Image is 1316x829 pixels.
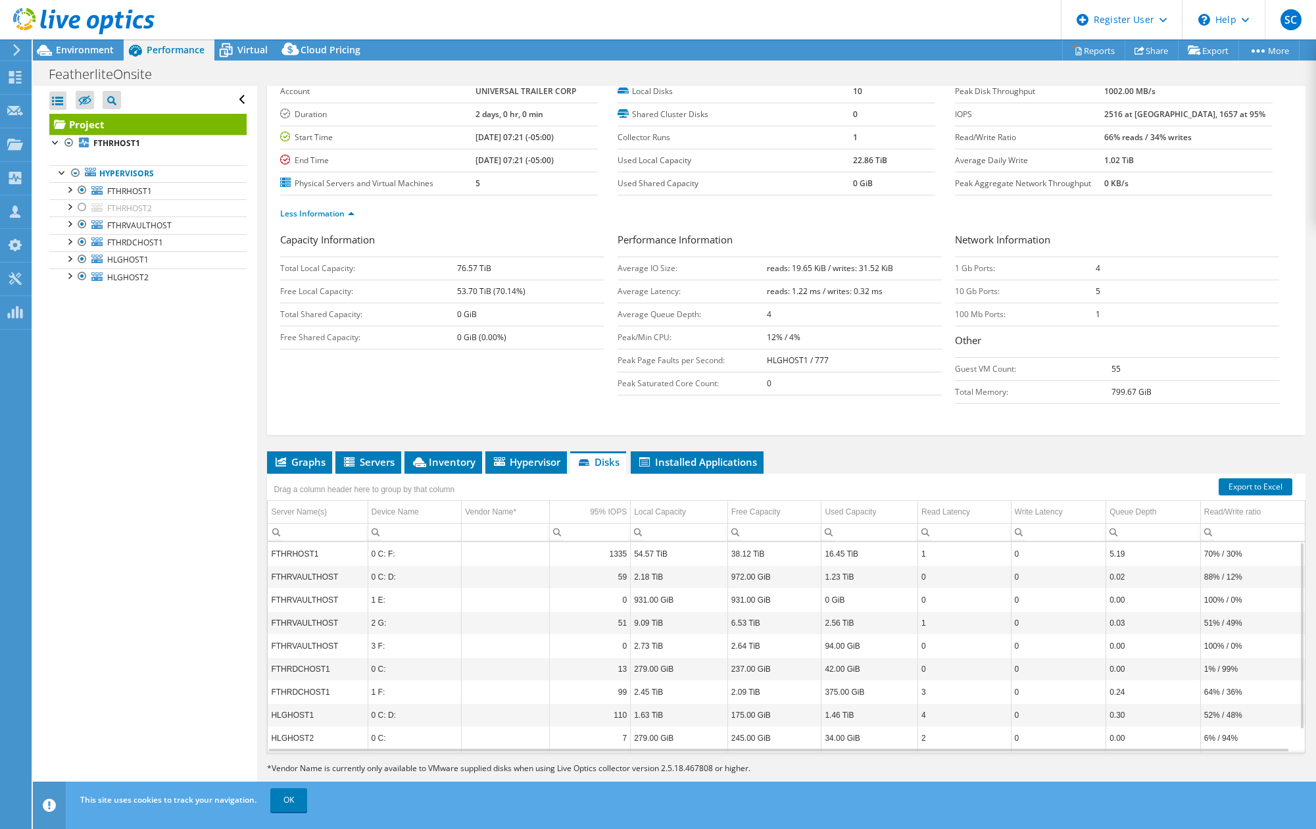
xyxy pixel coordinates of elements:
[268,726,368,749] td: Column Server Name(s), Value HLGHOST2
[727,703,821,726] td: Column Free Capacity, Value 175.00 GiB
[631,703,728,726] td: Column Local Capacity, Value 1.63 TiB
[1280,9,1302,30] span: SC
[631,542,728,565] td: Column Local Capacity, Value 54.57 TiB
[107,254,149,265] span: HLGHOST1
[1011,657,1106,680] td: Column Write Latency, Value 0
[107,220,172,231] span: FTHRVAULTHOST
[821,657,918,680] td: Column Used Capacity, Value 42.00 GiB
[1200,657,1305,680] td: Column Read/Write ratio, Value 1% / 99%
[1011,542,1106,565] td: Column Write Latency, Value 0
[475,109,543,120] b: 2 days, 0 hr, 0 min
[1111,363,1121,374] b: 55
[955,85,1104,98] label: Peak Disk Throughput
[49,182,247,199] a: FTHRHOST1
[49,234,247,251] a: FTHRDCHOST1
[107,186,152,197] span: FTHRHOST1
[475,132,554,143] b: [DATE] 07:21 (-05:00)
[731,504,781,520] div: Free Capacity
[1200,611,1305,634] td: Column Read/Write ratio, Value 51% / 49%
[475,155,554,166] b: [DATE] 07:21 (-05:00)
[767,263,893,274] b: reads: 19.65 KiB / writes: 31.52 KiB
[465,504,546,520] div: Vendor Name*
[727,542,821,565] td: Column Free Capacity, Value 38.12 TiB
[549,588,631,611] td: Column 95% IOPS, Value 0
[368,565,462,588] td: Column Device Name, Value 0 C: D:
[1200,703,1305,726] td: Column Read/Write ratio, Value 52% / 48%
[368,703,462,726] td: Column Device Name, Value 0 C: D:
[1198,14,1210,26] svg: \n
[1011,588,1106,611] td: Column Write Latency, Value 0
[280,131,475,144] label: Start Time
[268,634,368,657] td: Column Server Name(s), Value FTHRVAULTHOST
[1106,501,1201,524] td: Queue Depth Column
[727,523,821,541] td: Column Free Capacity, Filter cell
[1109,504,1156,520] div: Queue Depth
[1238,40,1300,61] a: More
[268,611,368,634] td: Column Server Name(s), Value FTHRVAULTHOST
[634,504,686,520] div: Local Capacity
[280,108,475,121] label: Duration
[1015,504,1063,520] div: Write Latency
[1200,565,1305,588] td: Column Read/Write ratio, Value 88% / 12%
[270,480,458,499] div: Drag a column header here to group by that column
[1106,703,1201,726] td: Column Queue Depth, Value 0.30
[462,611,550,634] td: Column Vendor Name*, Value
[462,680,550,703] td: Column Vendor Name*, Value
[49,114,247,135] a: Project
[49,165,247,182] a: Hypervisors
[618,108,852,121] label: Shared Cluster Disks
[147,43,205,56] span: Performance
[1104,86,1156,97] b: 1002.00 MB/s
[280,177,475,190] label: Physical Servers and Virtual Machines
[549,565,631,588] td: Column 95% IOPS, Value 59
[1106,726,1201,749] td: Column Queue Depth, Value 0.00
[821,611,918,634] td: Column Used Capacity, Value 2.56 TiB
[917,501,1011,524] td: Read Latency Column
[618,372,766,395] td: Peak Saturated Core Count:
[1200,726,1305,749] td: Column Read/Write ratio, Value 6% / 94%
[955,380,1111,403] td: Total Memory:
[1106,634,1201,657] td: Column Queue Depth, Value 0.00
[825,504,876,520] div: Used Capacity
[618,131,852,144] label: Collector Runs
[917,523,1011,541] td: Column Read Latency, Filter cell
[821,703,918,726] td: Column Used Capacity, Value 1.46 TiB
[49,251,247,268] a: HLGHOST1
[955,154,1104,167] label: Average Daily Write
[727,680,821,703] td: Column Free Capacity, Value 2.09 TiB
[727,501,821,524] td: Free Capacity Column
[618,303,766,326] td: Average Queue Depth:
[49,199,247,216] a: FTHRHOST2
[853,86,862,97] b: 10
[368,657,462,680] td: Column Device Name, Value 0 C:
[631,726,728,749] td: Column Local Capacity, Value 279.00 GiB
[1111,386,1152,397] b: 799.67 GiB
[549,523,631,541] td: Column 95% IOPS, Filter cell
[368,501,462,524] td: Device Name Column
[727,634,821,657] td: Column Free Capacity, Value 2.64 TiB
[618,326,766,349] td: Peak/Min CPU:
[280,257,457,280] td: Total Local Capacity:
[955,257,1096,280] td: 1 Gb Ports:
[475,178,480,189] b: 5
[268,657,368,680] td: Column Server Name(s), Value FTHRDCHOST1
[549,726,631,749] td: Column 95% IOPS, Value 7
[368,726,462,749] td: Column Device Name, Value 0 C:
[618,177,852,190] label: Used Shared Capacity
[492,455,560,468] span: Hypervisor
[631,611,728,634] td: Column Local Capacity, Value 9.09 TiB
[618,257,766,280] td: Average IO Size:
[1200,542,1305,565] td: Column Read/Write ratio, Value 70% / 30%
[80,794,256,805] span: This site uses cookies to track your navigation.
[853,132,858,143] b: 1
[821,726,918,749] td: Column Used Capacity, Value 34.00 GiB
[1104,132,1192,143] b: 66% reads / 34% writes
[618,85,852,98] label: Local Disks
[457,286,525,297] b: 53.70 TiB (70.14%)
[917,703,1011,726] td: Column Read Latency, Value 4
[1106,565,1201,588] td: Column Queue Depth, Value 0.02
[49,135,247,152] a: FTHRHOST1
[1104,155,1134,166] b: 1.02 TiB
[462,634,550,657] td: Column Vendor Name*, Value
[853,155,887,166] b: 22.86 TiB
